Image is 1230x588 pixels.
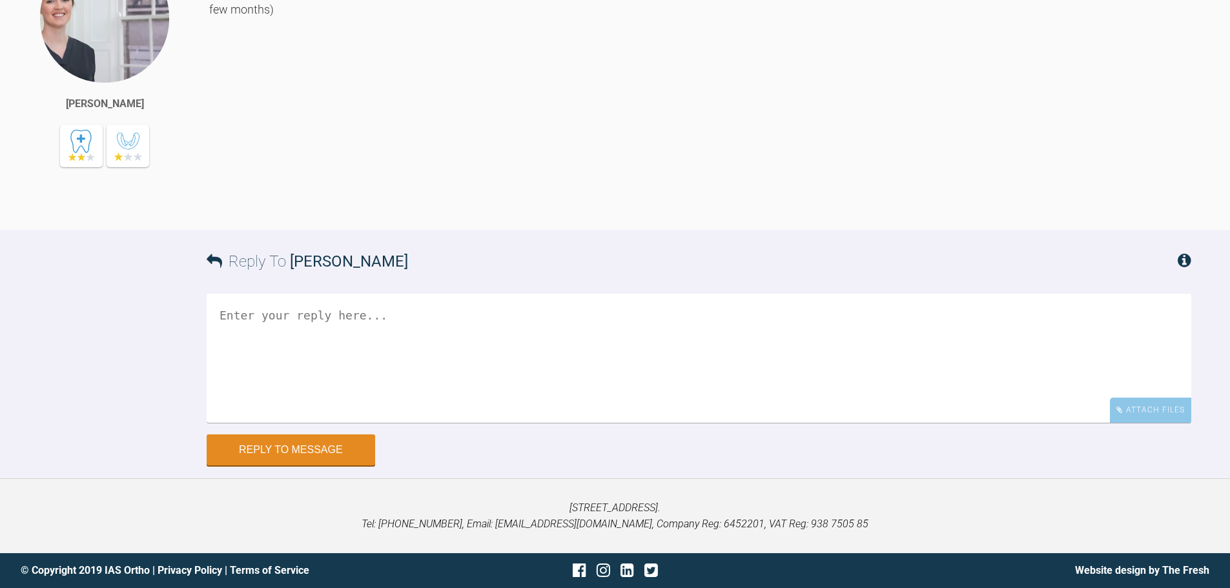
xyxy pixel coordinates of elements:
p: [STREET_ADDRESS]. Tel: [PHONE_NUMBER], Email: [EMAIL_ADDRESS][DOMAIN_NAME], Company Reg: 6452201,... [21,500,1209,532]
span: [PERSON_NAME] [290,252,408,270]
h3: Reply To [207,249,408,274]
button: Reply to Message [207,434,375,465]
a: Terms of Service [230,564,309,576]
div: [PERSON_NAME] [66,96,144,112]
div: Attach Files [1110,398,1191,423]
div: © Copyright 2019 IAS Ortho | | [21,562,417,579]
a: Website design by The Fresh [1075,564,1209,576]
a: Privacy Policy [158,564,222,576]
